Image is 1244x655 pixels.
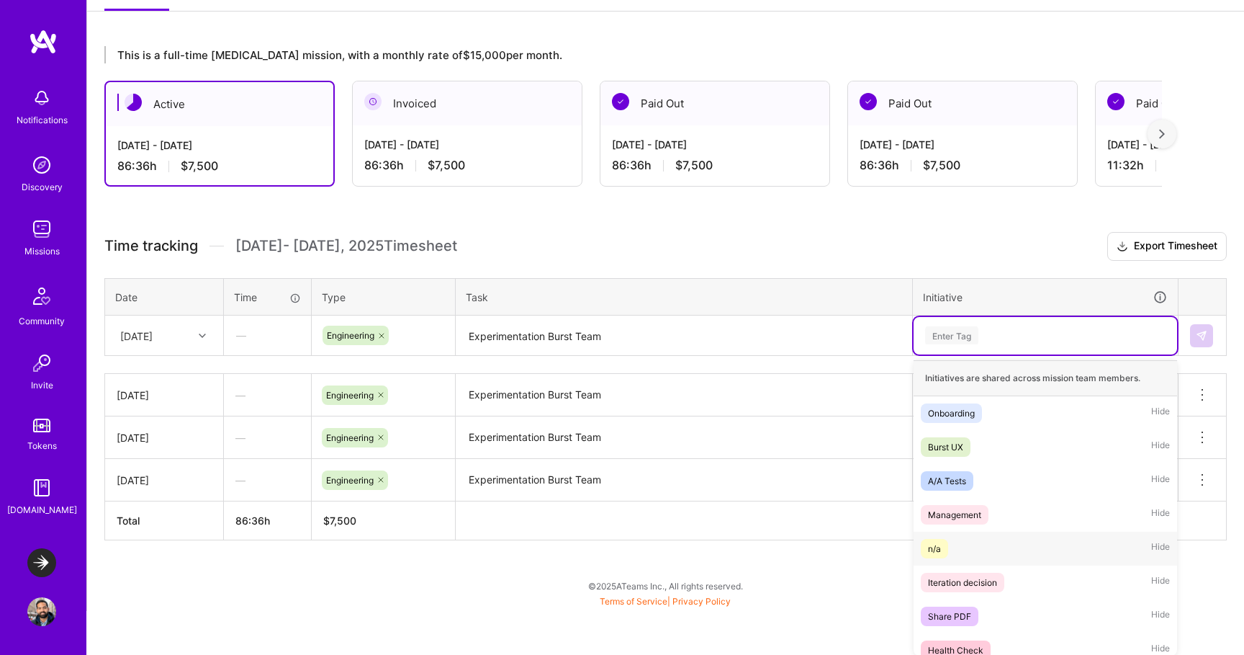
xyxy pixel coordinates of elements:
th: Date [105,278,224,316]
img: Active [125,94,142,111]
span: | [600,596,731,607]
div: [DATE] [120,328,153,343]
div: Share PDF [928,609,971,624]
img: logo [29,29,58,55]
div: — [224,376,311,414]
div: — [224,461,311,499]
div: Invite [31,378,53,393]
img: LaunchDarkly: Experimentation Delivery Team [27,548,56,577]
div: [DATE] - [DATE] [612,137,818,152]
img: bell [27,84,56,112]
div: A/A Tests [928,473,966,489]
a: LaunchDarkly: Experimentation Delivery Team [24,548,60,577]
th: Total [105,502,224,540]
span: Hide [1151,573,1170,592]
div: Active [106,82,333,126]
a: Terms of Service [600,596,667,607]
div: [DATE] [117,430,212,445]
div: Initiative [923,289,1168,306]
textarea: Experimentation Burst Team [457,460,911,500]
img: teamwork [27,215,56,244]
span: [DATE] - [DATE] , 2025 Timesheet [235,237,457,255]
div: This is a full-time [MEDICAL_DATA] mission, with a monthly rate of $15,000 per month. [104,46,1162,63]
div: [DOMAIN_NAME] [7,502,77,517]
div: Community [19,313,65,329]
span: Hide [1151,607,1170,626]
span: Hide [1151,404,1170,423]
div: Paid Out [848,81,1077,125]
div: 86:36 h [117,159,322,174]
img: discovery [27,151,56,179]
div: [DATE] - [DATE] [364,137,570,152]
img: Submit [1196,330,1207,342]
img: Invite [27,349,56,378]
span: Hide [1151,539,1170,558]
div: 86:36 h [364,158,570,173]
div: Paid Out [600,81,829,125]
textarea: Experimentation Burst Team [457,418,911,458]
div: 86:36 h [612,158,818,173]
div: [DATE] [117,388,212,403]
span: Engineering [326,432,374,443]
div: © 2025 ATeams Inc., All rights reserved. [86,568,1244,604]
div: Discovery [22,179,63,195]
div: Iteration decision [928,575,997,590]
img: right [1159,129,1165,139]
div: Missions [24,244,60,259]
div: Management [928,507,981,522]
a: Privacy Policy [672,596,731,607]
span: $7,500 [675,158,713,173]
span: Hide [1151,471,1170,491]
img: Community [24,279,59,313]
textarea: Experimentation Burst Team [457,317,911,355]
div: [DATE] [117,473,212,488]
span: Engineering [327,330,374,341]
div: Notifications [17,112,68,128]
div: Initiatives are shared across mission team members. [914,360,1177,396]
a: User Avatar [24,597,60,626]
span: Hide [1151,505,1170,525]
i: icon Download [1117,239,1128,254]
div: [DATE] - [DATE] [860,137,1065,152]
span: Time tracking [104,237,198,255]
span: $7,500 [181,159,218,174]
div: Invoiced [353,81,582,125]
div: Burst UX [928,440,963,455]
img: Invoiced [364,93,382,110]
textarea: Experimentation Burst Team [457,375,911,416]
img: Paid Out [612,93,629,110]
div: Onboarding [928,406,975,421]
div: — [224,419,311,457]
th: Task [456,278,913,316]
div: Time [234,290,301,305]
img: Paid Out [860,93,877,110]
div: — [225,316,310,355]
th: Type [312,278,456,316]
th: $7,500 [312,502,456,540]
img: Paid Out [1107,93,1124,110]
th: 86:36h [224,502,312,540]
span: Hide [1151,437,1170,457]
div: Enter Tag [925,324,978,347]
div: n/a [928,541,941,556]
img: User Avatar [27,597,56,626]
div: Tokens [27,438,57,453]
img: guide book [27,473,56,502]
i: icon Chevron [199,332,206,339]
div: [DATE] - [DATE] [117,138,322,153]
span: Engineering [326,390,374,401]
img: tokens [33,419,50,432]
span: $7,500 [923,158,960,173]
span: $7,500 [428,158,465,173]
button: Export Timesheet [1107,232,1227,261]
span: Engineering [326,475,374,486]
div: 86:36 h [860,158,1065,173]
